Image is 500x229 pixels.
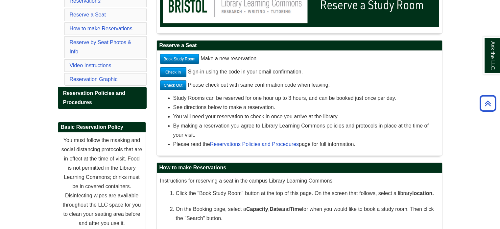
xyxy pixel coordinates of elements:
a: Book Study Room [160,54,199,64]
a: Back to Top [477,99,498,108]
span: You must follow the masking and social distancing protocols that are in effect at the time of vis... [61,137,142,226]
a: Reservation Graphic [70,76,118,82]
span: Reservation Policies and Procedures [63,90,125,105]
li: By making a reservation you agree to Library Learning Commons policies and protocols in place at ... [173,121,439,140]
h2: Reserve a Seat [157,41,442,51]
span: location. [412,190,434,196]
h2: How to make Reservations [157,163,442,173]
p: Please check out with same confirmation code when leaving. [160,80,439,90]
p: Make a new reservation [160,54,439,64]
a: Reservation Policies and Procedures [58,87,147,109]
li: Study Rooms can be reserved for one hour up to 3 hours, and can be booked just once per day. [173,94,439,103]
a: Reserve a Seat [70,12,106,17]
span: Instructions for reserving a seat in the campus Library Learning Commons [160,178,333,184]
span: Click the "Book Study Room" button at the top of this page. On the screen that follows, select a ... [176,190,412,196]
strong: Capacity [246,206,268,212]
a: Reservations Policies and Procedures [210,141,299,147]
strong: Time [290,206,302,212]
li: Please read the page for full information. [173,140,439,149]
a: How to make Reservations [70,26,132,31]
li: You will need your reservation to check in once you arrive at the library. [173,112,439,121]
a: Check In [160,67,186,77]
a: Video Instructions [70,63,111,68]
span: On the Booking page, select a , and for when you would like to book a study room. Then click the ... [176,206,434,221]
p: Sign-in using the code in your email confirmation. [160,67,439,77]
h2: Basic Reservation Policy [58,122,146,132]
strong: Date [270,206,281,212]
a: Check Out [160,80,186,90]
a: Reserve by Seat Photos & Info [70,40,131,54]
li: See directions below to make a reservation. [173,103,439,112]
